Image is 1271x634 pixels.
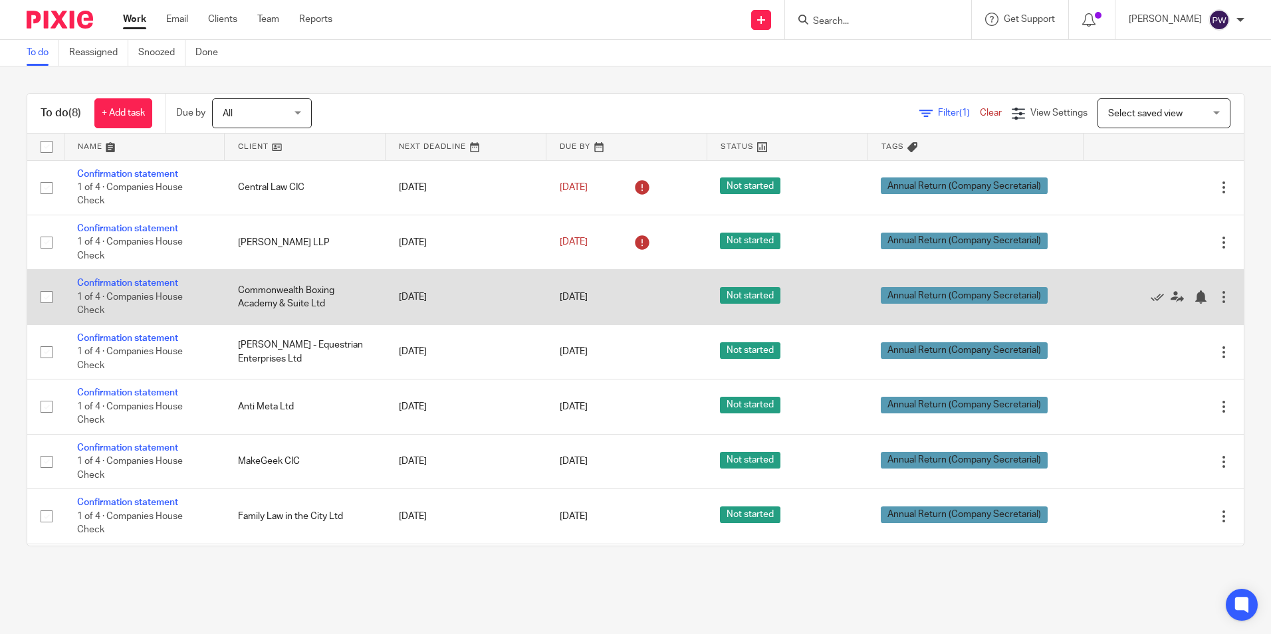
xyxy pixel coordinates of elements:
td: Family Law in the City Ltd [225,489,386,544]
a: Email [166,13,188,26]
td: [PERSON_NAME] LLP [225,215,386,269]
span: Annual Return (Company Secretarial) [881,177,1048,194]
a: Confirmation statement [77,278,178,288]
a: Snoozed [138,40,185,66]
a: + Add task [94,98,152,128]
a: Mark as done [1151,290,1171,304]
a: Reports [299,13,332,26]
span: (8) [68,108,81,118]
span: Tags [881,143,904,150]
span: Annual Return (Company Secretarial) [881,287,1048,304]
span: [DATE] [560,348,588,357]
span: Not started [720,452,780,469]
span: Filter [938,108,980,118]
span: Annual Return (Company Secretarial) [881,397,1048,413]
a: Clear [980,108,1002,118]
a: Team [257,13,279,26]
span: 1 of 4 · Companies House Check [77,512,183,535]
td: [DATE] [386,324,546,379]
td: [DATE] [386,270,546,324]
span: [DATE] [560,457,588,467]
span: [DATE] [560,238,588,247]
a: Done [195,40,228,66]
span: All [223,109,233,118]
span: Select saved view [1108,109,1183,118]
a: Confirmation statement [77,388,178,397]
a: Confirmation statement [77,169,178,179]
span: 1 of 4 · Companies House Check [77,183,183,206]
span: [DATE] [560,292,588,302]
span: 1 of 4 · Companies House Check [77,292,183,316]
a: Clients [208,13,237,26]
span: Not started [720,506,780,523]
td: [DATE] [386,434,546,488]
span: Annual Return (Company Secretarial) [881,452,1048,469]
td: [DATE] [386,379,546,434]
p: Due by [176,106,205,120]
td: MakeGeek CIC [225,434,386,488]
a: Work [123,13,146,26]
td: Commonwealth Boxing Academy & Suite Ltd [225,270,386,324]
span: [DATE] [560,512,588,521]
a: Confirmation statement [77,443,178,453]
span: 1 of 4 · Companies House Check [77,238,183,261]
span: Annual Return (Company Secretarial) [881,342,1048,359]
span: (1) [959,108,970,118]
td: Central Law CIC [225,160,386,215]
span: [DATE] [560,183,588,192]
td: AW Project Management Ltd [225,544,386,598]
span: 1 of 4 · Companies House Check [77,347,183,370]
span: Not started [720,287,780,304]
span: 1 of 4 · Companies House Check [77,402,183,425]
span: [DATE] [560,402,588,411]
td: Anti Meta Ltd [225,379,386,434]
span: Not started [720,342,780,359]
span: View Settings [1030,108,1088,118]
a: Confirmation statement [77,224,178,233]
span: Get Support [1004,15,1055,24]
a: Reassigned [69,40,128,66]
td: [DATE] [386,160,546,215]
span: Not started [720,397,780,413]
span: 1 of 4 · Companies House Check [77,457,183,480]
h1: To do [41,106,81,120]
a: Confirmation statement [77,498,178,507]
a: Confirmation statement [77,334,178,343]
p: [PERSON_NAME] [1129,13,1202,26]
span: Not started [720,177,780,194]
td: [PERSON_NAME] - Equestrian Enterprises Ltd [225,324,386,379]
td: [DATE] [386,215,546,269]
input: Search [812,16,931,28]
a: To do [27,40,59,66]
span: Not started [720,233,780,249]
img: Pixie [27,11,93,29]
img: svg%3E [1209,9,1230,31]
td: [DATE] [386,544,546,598]
td: [DATE] [386,489,546,544]
span: Annual Return (Company Secretarial) [881,233,1048,249]
span: Annual Return (Company Secretarial) [881,506,1048,523]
